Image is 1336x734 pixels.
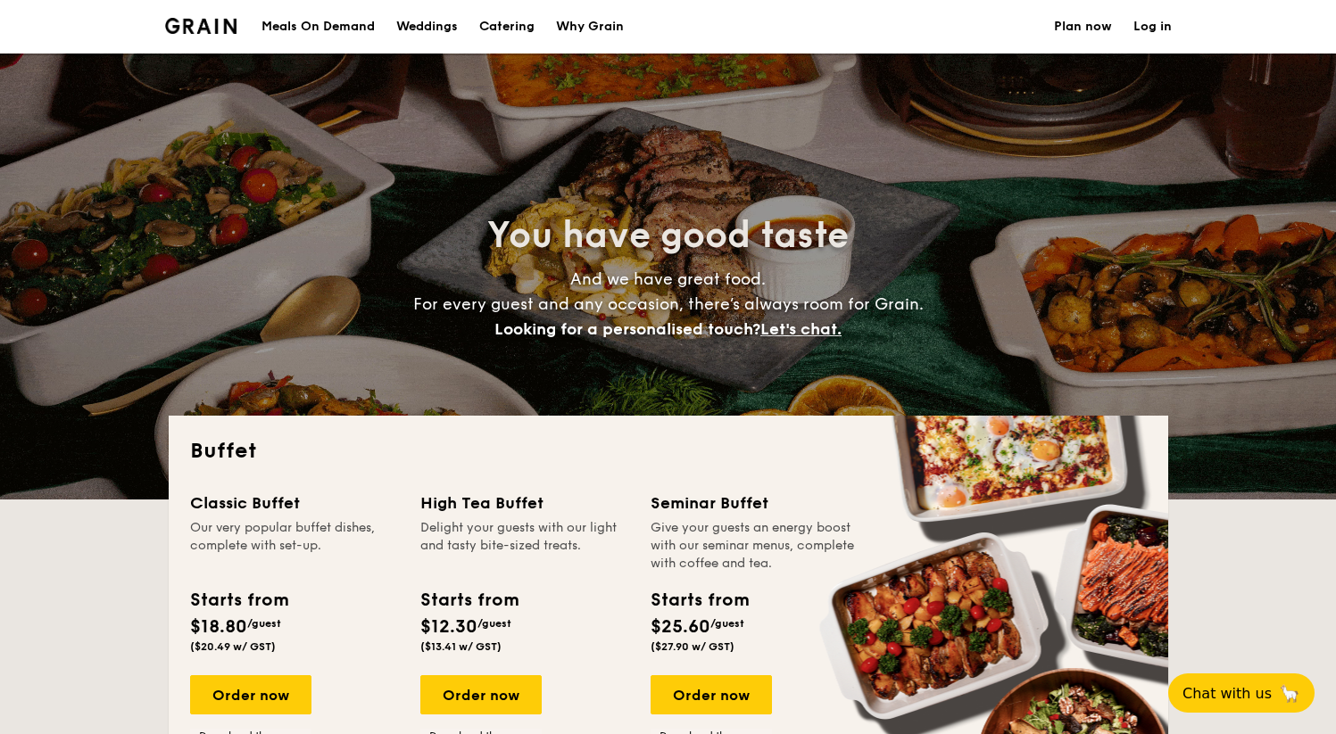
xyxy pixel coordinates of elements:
div: Starts from [420,587,518,614]
a: Logotype [165,18,237,34]
span: ($27.90 w/ GST) [651,640,734,653]
span: /guest [477,617,511,630]
span: Chat with us [1182,685,1272,702]
span: $18.80 [190,616,247,638]
div: High Tea Buffet [420,491,629,515]
div: Order now [420,675,542,714]
span: ($13.41 w/ GST) [420,640,502,653]
span: $12.30 [420,616,477,638]
h2: Buffet [190,437,1147,466]
span: Let's chat. [760,319,842,339]
div: Seminar Buffet [651,491,859,515]
img: Grain [165,18,237,34]
div: Starts from [190,587,287,614]
span: /guest [247,617,281,630]
span: /guest [710,617,744,630]
div: Order now [190,675,311,714]
div: Our very popular buffet dishes, complete with set-up. [190,519,399,573]
div: Give your guests an energy boost with our seminar menus, complete with coffee and tea. [651,519,859,573]
span: 🦙 [1279,683,1300,704]
div: Delight your guests with our light and tasty bite-sized treats. [420,519,629,573]
div: Starts from [651,587,748,614]
div: Order now [651,675,772,714]
span: $25.60 [651,616,710,638]
span: ($20.49 w/ GST) [190,640,276,653]
div: Classic Buffet [190,491,399,515]
button: Chat with us🦙 [1168,673,1315,713]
